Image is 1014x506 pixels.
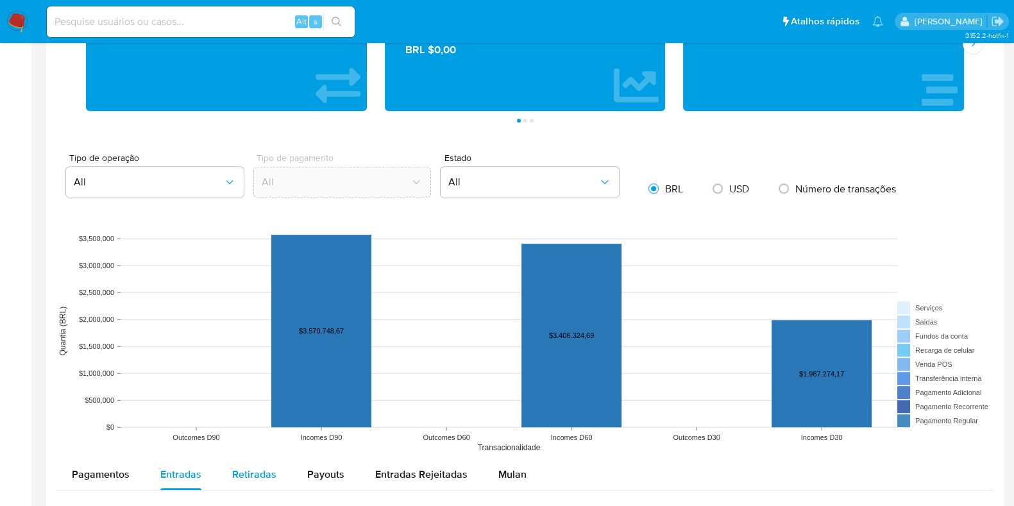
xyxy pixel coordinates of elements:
[991,15,1004,28] a: Sair
[296,15,307,28] span: Alt
[47,13,355,30] input: Pesquise usuários ou casos...
[314,15,317,28] span: s
[791,15,859,28] span: Atalhos rápidos
[323,13,350,31] button: search-icon
[965,30,1008,40] span: 3.152.2-hotfix-1
[914,15,986,28] p: magno.ferreira@mercadopago.com.br
[872,16,883,27] a: Notificações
